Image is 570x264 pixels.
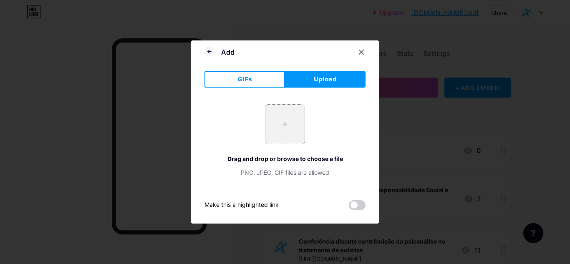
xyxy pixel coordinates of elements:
button: Upload [285,71,366,88]
span: Upload [314,75,337,84]
div: Add [221,47,235,57]
div: Drag and drop or browse to choose a file [204,154,366,163]
div: Make this a highlighted link [204,200,279,210]
div: PNG, JPEG, GIF files are allowed [204,168,366,177]
span: GIFs [237,75,252,84]
button: GIFs [204,71,285,88]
